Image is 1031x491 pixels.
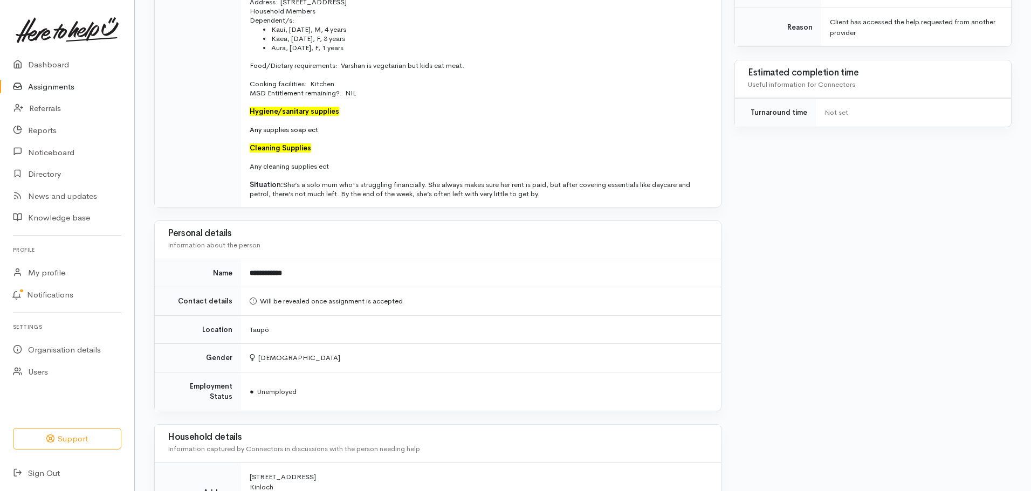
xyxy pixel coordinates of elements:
button: Support [13,428,121,450]
p: Cooking facilities: Kitchen MSD Entitlement remaining?: NIL [250,70,708,98]
td: Gender [155,344,241,372]
span: ● [250,387,254,396]
li: Kaui, [DATE], M, 4 years [271,25,708,34]
td: Location [155,315,241,344]
p: Household Members Dependent/s: [250,6,708,25]
div: Not set [824,107,998,118]
h3: Personal details [168,229,708,239]
span: Useful information for Connectors [748,80,855,89]
h6: Profile [13,243,121,257]
p: She’s a solo mum who's struggling financially. She always makes sure her rent is paid, but after ... [250,180,708,198]
span: Information captured by Connectors in discussions with the person needing help [168,444,420,453]
h3: Estimated completion time [748,68,998,78]
h6: Settings [13,320,121,334]
td: Reason [735,8,821,47]
td: Turnaround time [735,99,816,127]
li: Aura, [DATE], F, 1 years [271,43,708,52]
font: Hygiene/sanitary supplies [250,107,339,116]
font: Cleaning Supplies [250,143,311,153]
span: Unemployed [250,387,297,396]
p: Any cleaning supplies ect [250,162,708,171]
font: Any supplies soap ect [250,125,318,134]
td: Will be revealed once assignment is accepted [241,287,721,316]
span: Situation: [250,180,283,189]
td: Employment Status [155,372,241,411]
td: Client has accessed the help requested from another provider [821,8,1011,47]
td: Contact details [155,287,241,316]
h3: Household details [168,432,708,442]
span: Information about the person [168,240,260,250]
td: Name [155,259,241,287]
li: Kaea, [DATE], F, 3 years [271,34,708,43]
span: [DEMOGRAPHIC_DATA] [250,353,340,362]
p: Food/Dietary requirements: Varshan is vegetarian but kids eat meat. [250,61,708,70]
td: Taupō [241,315,721,344]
